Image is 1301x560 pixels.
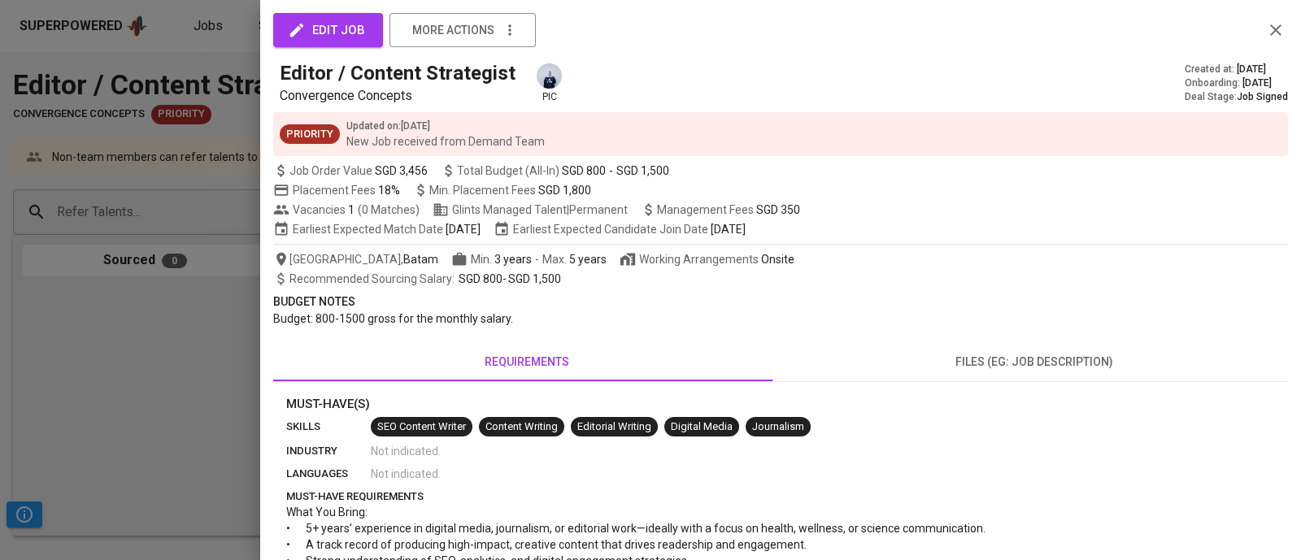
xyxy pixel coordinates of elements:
p: New Job received from Demand Team [346,133,545,150]
span: SEO Content Writer [371,419,472,435]
span: - [609,163,613,179]
span: Earliest Expected Match Date [273,221,481,237]
p: Budget Notes [273,293,1288,310]
span: Min. [471,253,532,266]
span: Working Arrangements [620,251,794,267]
span: 3 years [494,253,532,266]
p: must-have requirements [286,488,1275,505]
span: Journalism [746,419,811,435]
span: [DATE] [711,221,746,237]
span: Not indicated . [371,466,441,482]
h5: Editor / Content Strategist [280,60,516,86]
span: SGD 1,800 [538,184,591,197]
span: Content Writing [479,419,564,435]
span: Priority [280,127,340,142]
div: Onboarding : [1185,76,1288,90]
span: [DATE] [1237,63,1266,76]
span: Management Fees [657,203,800,216]
span: Job Signed [1237,91,1288,102]
span: requirements [283,352,771,372]
span: edit job [291,20,365,41]
span: [GEOGRAPHIC_DATA] , [273,251,438,267]
div: Onsite [761,251,794,267]
span: more actions [412,20,494,41]
span: SGD 1,500 [508,272,561,285]
span: 18% [378,184,400,197]
p: languages [286,466,371,482]
span: Earliest Expected Candidate Join Date [494,221,746,237]
span: What You Bring: [286,506,368,519]
span: Budget: 800-1500 gross for the monthly salary. [273,312,513,325]
span: Batam [403,251,438,267]
span: Total Budget (All-In) [441,163,669,179]
div: pic [535,62,563,104]
span: Glints Managed Talent | Permanent [433,202,628,218]
span: Min. Placement Fees [429,184,591,197]
span: Convergence Concepts [280,88,412,103]
p: Updated on : [DATE] [346,119,545,133]
span: • 5+ years’ experience in digital media, journalism, or editorial work—ideally with a focus on he... [286,522,986,535]
span: - [535,251,539,267]
span: Max. [542,253,607,266]
p: skills [286,419,371,435]
span: SGD 800 [459,272,503,285]
div: Created at : [1185,63,1288,76]
span: Vacancies ( 0 Matches ) [273,202,420,218]
span: 5 years [569,253,607,266]
span: SGD 350 [756,203,800,216]
span: files (eg: job description) [790,352,1278,372]
span: Not indicated . [371,443,441,459]
span: Job Order Value [273,163,428,179]
span: • A track record of producing high-impact, creative content that drives readership and engagement. [286,538,807,551]
p: Must-Have(s) [286,395,1275,414]
span: - [289,271,561,287]
span: [DATE] [446,221,481,237]
span: SGD 1,500 [616,163,669,179]
span: Digital Media [664,419,739,435]
span: SGD 3,456 [375,163,428,179]
span: Placement Fees [293,184,400,197]
div: Deal Stage : [1185,90,1288,104]
span: SGD 800 [562,163,606,179]
span: 1 [346,202,355,218]
button: more actions [389,13,536,47]
button: edit job [273,13,383,47]
img: annisa@glints.com [537,63,562,89]
span: Editorial Writing [571,419,658,435]
p: industry [286,443,371,459]
span: Recommended Sourcing Salary : [289,272,457,285]
span: [DATE] [1242,76,1272,90]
